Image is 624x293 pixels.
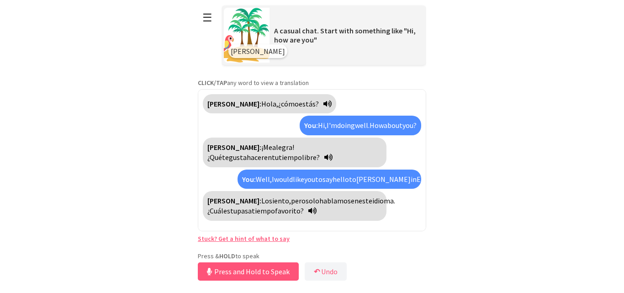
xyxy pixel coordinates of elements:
[223,206,230,215] span: es
[355,121,370,130] span: well.
[318,121,327,130] span: Hi,
[304,175,315,184] span: you
[247,153,264,162] span: hacer
[315,175,323,184] span: to
[351,196,359,205] span: en
[198,79,426,87] p: any word to view a translation
[305,262,347,281] button: ↶Undo
[230,206,237,215] span: tu
[278,99,299,108] span: ¿cómo
[417,175,442,184] span: English.
[219,252,235,260] strong: HOLD
[299,99,319,108] span: estás?
[372,196,395,205] span: idioma.
[293,175,304,184] span: like
[272,153,279,162] span: tu
[306,196,319,205] span: solo
[279,153,302,162] span: tiempo
[302,153,320,162] span: libre?
[327,121,337,130] span: I'm
[198,262,299,281] button: Press and Hold to Speak
[198,252,426,260] p: Press & to speak
[337,121,355,130] span: doing
[198,234,290,243] a: Stuck? Get a hint of what to say
[384,121,402,130] span: about
[264,153,272,162] span: en
[275,206,304,215] span: favorito?
[333,175,349,184] span: hello
[224,8,270,63] img: Scenario Image
[402,121,417,130] span: you?
[207,206,223,215] span: ¿Cuál
[222,153,229,162] span: te
[237,206,275,215] span: pasatiempo
[269,196,291,205] span: siento,
[319,196,351,205] span: hablamos
[238,170,421,189] div: Click to translate
[272,143,294,152] span: alegra!
[359,196,372,205] span: este
[291,196,306,205] span: pero
[207,99,261,108] strong: [PERSON_NAME]:
[370,121,384,130] span: How
[256,175,272,184] span: Well,
[203,94,336,113] div: Click to translate
[242,175,256,184] strong: You:
[198,79,227,87] strong: CLICK/TAP
[314,267,320,276] b: ↶
[304,121,318,130] strong: You:
[203,191,386,221] div: Click to translate
[300,116,421,135] div: Click to translate
[356,175,411,184] span: [PERSON_NAME]
[207,196,261,205] strong: [PERSON_NAME]:
[261,196,269,205] span: Lo
[229,153,247,162] span: gusta
[231,47,285,56] span: [PERSON_NAME]
[274,175,293,184] span: would
[261,143,272,152] span: ¡Me
[207,153,222,162] span: ¿Qué
[272,175,274,184] span: I
[274,26,416,44] span: A casual chat. Start with something like "Hi, how are you"
[207,143,261,152] strong: [PERSON_NAME]:
[198,6,217,29] button: ☰
[349,175,356,184] span: to
[261,99,278,108] span: Hola,
[323,175,333,184] span: say
[203,138,386,167] div: Click to translate
[411,175,417,184] span: in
